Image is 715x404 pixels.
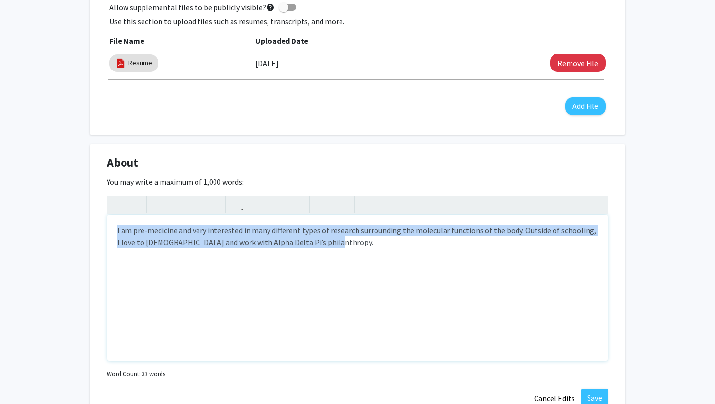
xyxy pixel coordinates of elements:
[107,176,244,188] label: You may write a maximum of 1,000 words:
[189,196,206,213] button: Superscript
[110,196,127,213] button: Undo (Ctrl + Z)
[107,154,138,172] span: About
[550,54,606,72] button: Remove Resume File
[127,196,144,213] button: Redo (Ctrl + Y)
[128,58,152,68] a: Resume
[588,196,605,213] button: Fullscreen
[109,16,606,27] p: Use this section to upload files such as resumes, transcripts, and more.
[115,58,126,69] img: pdf_icon.png
[7,360,41,397] iframe: Chat
[335,196,352,213] button: Insert horizontal rule
[255,55,279,71] label: [DATE]
[250,196,268,213] button: Insert Image
[273,196,290,213] button: Unordered list
[109,1,275,13] span: Allow supplemental files to be publicly visible?
[206,196,223,213] button: Subscript
[565,97,606,115] button: Add File
[266,1,275,13] mat-icon: help
[107,215,608,361] div: Note to users with screen readers: Please deactivate our accessibility plugin for this page as it...
[312,196,329,213] button: Remove format
[107,369,165,379] small: Word Count: 33 words
[166,196,183,213] button: Emphasis (Ctrl + I)
[149,196,166,213] button: Strong (Ctrl + B)
[228,196,245,213] button: Link
[109,36,144,46] b: File Name
[290,196,307,213] button: Ordered list
[255,36,308,46] b: Uploaded Date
